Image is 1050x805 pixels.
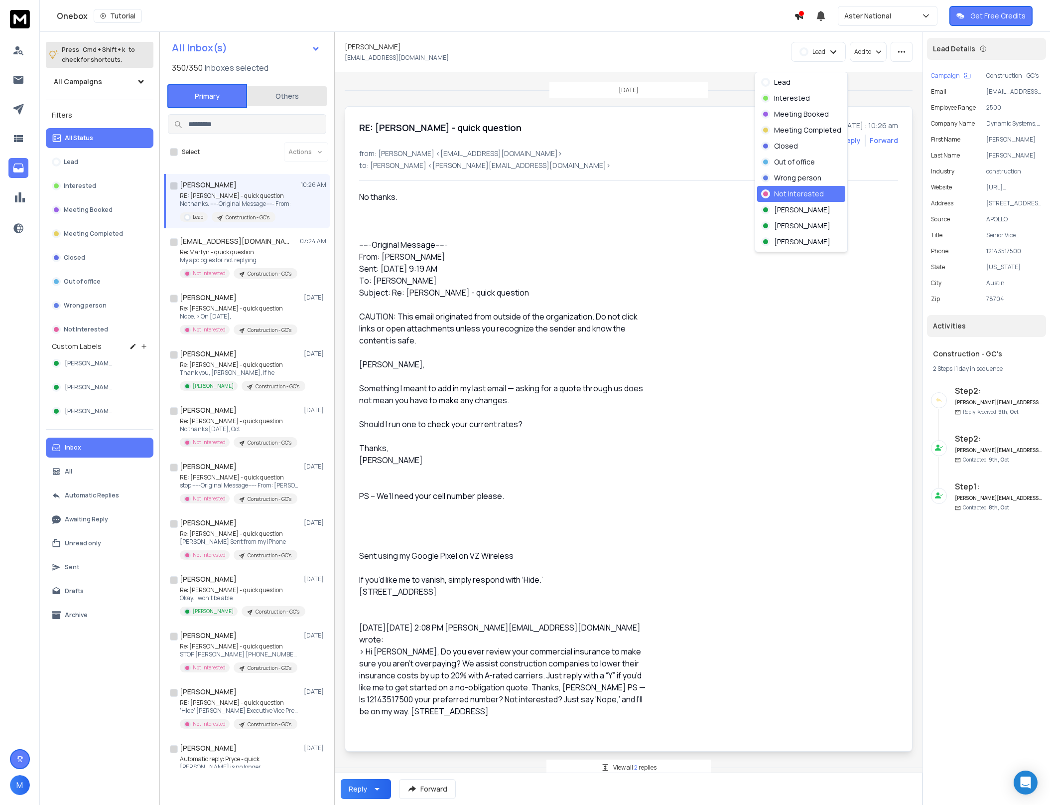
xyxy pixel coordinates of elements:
h6: [PERSON_NAME][EMAIL_ADDRESS][DOMAIN_NAME] [955,447,1042,454]
h1: All Inbox(s) [172,43,227,53]
p: Re: [PERSON_NAME] - quick question [180,361,299,369]
p: Interested [774,93,810,103]
p: [PERSON_NAME] [986,152,1042,160]
p: [DATE] [304,406,326,414]
p: [DATE] [304,294,326,302]
h6: [PERSON_NAME][EMAIL_ADDRESS][DOMAIN_NAME] [955,399,1042,406]
p: Interested [64,182,96,190]
div: Open Intercom Messenger [1014,771,1038,795]
p: Re: [PERSON_NAME] - quick question [180,586,299,594]
p: Add to [854,48,871,56]
p: Construction - GC's [248,721,291,728]
p: Re: [PERSON_NAME] - quick question [180,530,297,538]
span: 9th, Oct [998,408,1019,415]
h6: Step 2 : [955,385,1042,397]
span: 350 / 350 [172,62,203,74]
h1: [PERSON_NAME] [180,518,237,528]
p: Closed [64,254,85,262]
span: 9th, Oct [989,456,1009,463]
p: RE: [PERSON_NAME] - quick question [180,699,299,707]
h1: [PERSON_NAME] [180,293,237,303]
p: Re: [PERSON_NAME] - quick question [180,643,299,650]
p: Lead [64,158,78,166]
p: to: [PERSON_NAME] <[PERSON_NAME][EMAIL_ADDRESS][DOMAIN_NAME]> [359,161,898,170]
p: Inbox [65,444,81,452]
p: Address [931,199,953,207]
p: [PERSON_NAME] [193,382,234,390]
p: Nope. > On [DATE], [180,313,297,321]
p: Lead [812,48,825,56]
p: State [931,263,945,271]
h6: Step 2 : [955,433,1042,445]
span: 8th, Oct [989,504,1009,511]
p: Not Interested [193,439,226,446]
p: [PERSON_NAME] [986,136,1042,144]
p: stop -----Original Message----- From: [PERSON_NAME] [180,482,299,489]
p: Not Interested [193,664,226,671]
p: Construction - GC's [226,214,269,221]
p: STOP [PERSON_NAME] [PHONE_NUMBER] ￼ [180,650,299,658]
p: No thanks [DATE], Oct [180,425,297,433]
p: 12143517500 [986,247,1042,255]
h1: [PERSON_NAME] [180,405,237,415]
p: [PERSON_NAME] [774,221,830,231]
p: [EMAIL_ADDRESS][DOMAIN_NAME] [345,54,449,62]
p: Construction - GC's [256,608,299,616]
h1: [PERSON_NAME] [180,743,237,753]
p: Senior Vice President [986,231,1042,239]
p: Meeting Completed [774,125,841,135]
p: Zip [931,295,940,303]
h1: Construction - GC's [933,349,1040,359]
p: construction [986,167,1042,175]
p: Thank you, [PERSON_NAME], If he [180,369,299,377]
div: Forward [870,136,898,146]
p: Construction - GC's [248,270,291,278]
p: [DATE] [304,575,326,583]
h3: Custom Labels [52,341,102,351]
p: [PERSON_NAME] Sent from my iPhone [180,538,297,546]
p: Meeting Completed [64,230,123,238]
p: Lead [774,77,790,87]
p: Automatic Replies [65,491,119,499]
span: [PERSON_NAME] [65,383,114,391]
p: Not Interested [193,270,226,277]
button: Forward [399,779,456,799]
p: Re: Martyn - quick question [180,248,297,256]
p: All [65,468,72,476]
p: Not Interested [193,720,226,728]
span: 1 day in sequence [956,364,1003,373]
p: [PERSON_NAME] is no longer [180,763,297,771]
p: Not Interested [193,495,226,502]
p: Dynamic Systems, Inc. [986,120,1042,128]
p: Wrong person [774,173,821,183]
p: Out of office [774,157,815,167]
h3: Inboxes selected [205,62,268,74]
span: [PERSON_NAME] [65,359,114,367]
p: Get Free Credits [970,11,1026,21]
p: [PERSON_NAME] [193,608,234,615]
p: [DATE] [304,519,326,527]
p: Email [931,88,946,96]
p: Reply Received [963,408,1019,416]
h1: [EMAIL_ADDRESS][DOMAIN_NAME] [180,236,289,246]
p: Re: [PERSON_NAME] - quick question [180,305,297,313]
p: Closed [774,141,798,151]
p: Austin [986,279,1042,287]
h1: [PERSON_NAME] [180,180,237,190]
div: Activities [927,315,1046,337]
p: Not Interested [193,326,226,333]
span: Cmd + Shift + k [81,44,127,55]
h1: [PERSON_NAME] [180,462,237,472]
p: Archive [65,611,88,619]
p: title [931,231,942,239]
p: No thanks. -----Original Message----- From: [180,200,291,208]
span: [PERSON_NAME] [65,407,114,415]
p: [PERSON_NAME] [774,205,830,215]
p: [DATE] : 10:26 am [839,121,898,131]
p: Press to check for shortcuts. [62,45,135,65]
p: RE: [PERSON_NAME] - quick question [180,474,299,482]
p: Lead [193,213,204,221]
p: Not Interested [64,325,108,333]
p: [DATE] [619,86,639,94]
p: Aster National [844,11,895,21]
